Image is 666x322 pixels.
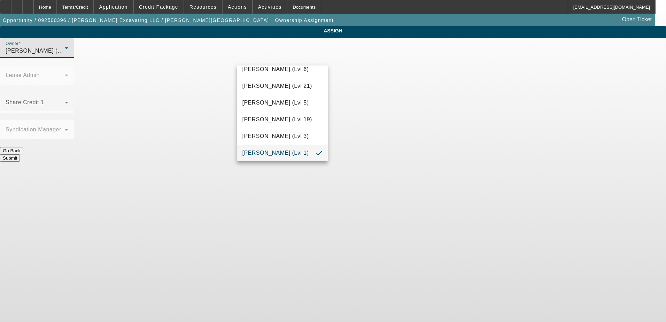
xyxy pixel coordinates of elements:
[242,99,309,107] span: [PERSON_NAME] (Lvl 5)
[242,132,309,140] span: [PERSON_NAME] (Lvl 3)
[242,149,309,157] span: [PERSON_NAME] (Lvl 1)
[242,115,312,124] span: [PERSON_NAME] (Lvl 19)
[242,82,312,90] span: [PERSON_NAME] (Lvl 21)
[242,65,309,74] span: [PERSON_NAME] (Lvl 6)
